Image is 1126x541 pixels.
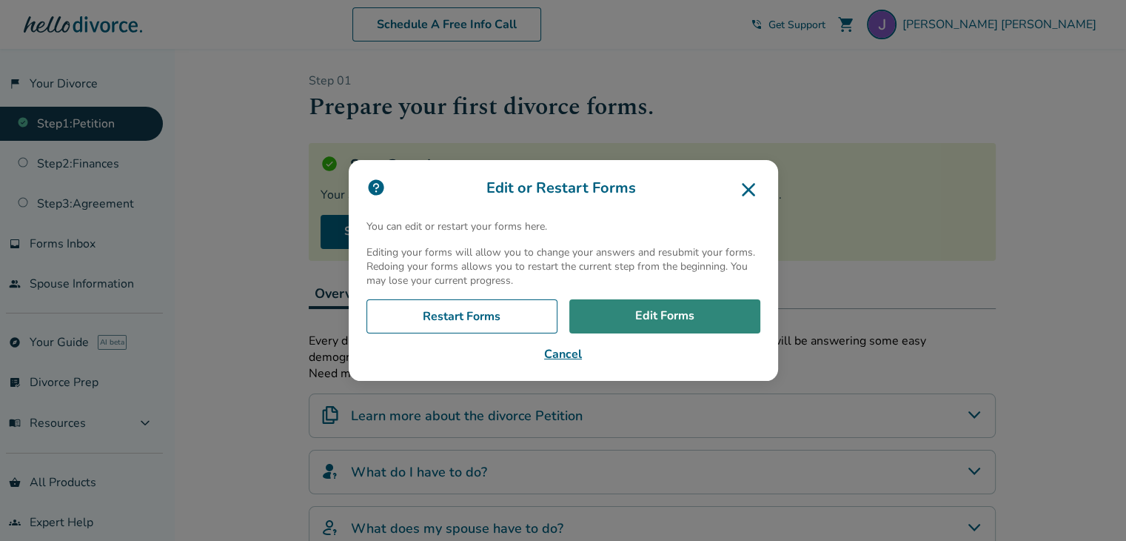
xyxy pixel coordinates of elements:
button: Cancel [366,345,760,363]
h3: Edit or Restart Forms [366,178,760,202]
a: Edit Forms [569,299,760,333]
a: Restart Forms [366,299,557,333]
p: Editing your forms will allow you to change your answers and resubmit your forms. Redoing your fo... [366,245,760,288]
p: You can edit or restart your forms here. [366,219,760,233]
img: icon [366,178,386,197]
iframe: Chat Widget [1052,470,1126,541]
